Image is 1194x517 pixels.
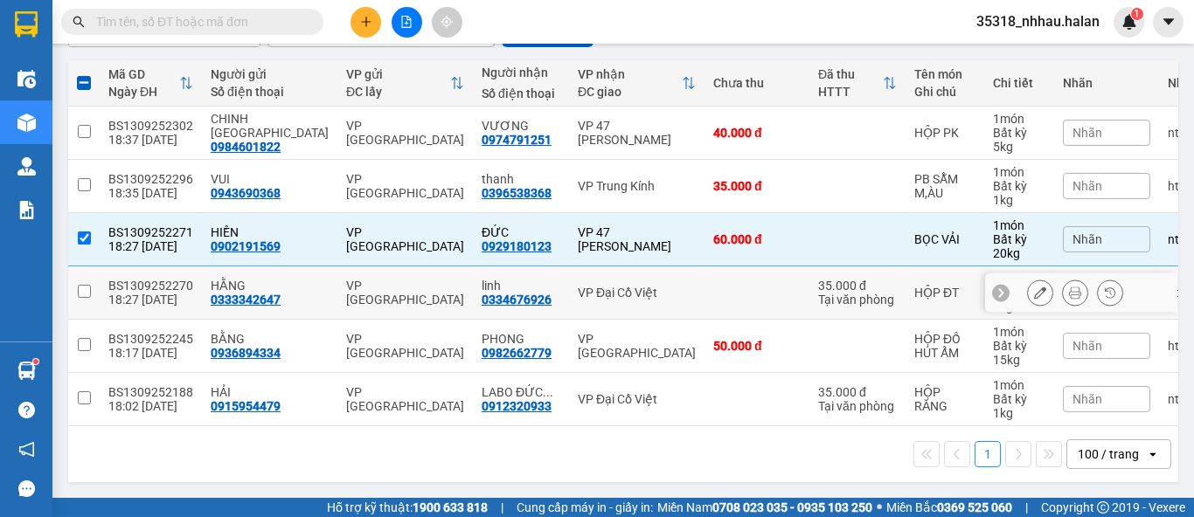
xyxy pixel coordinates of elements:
[327,498,488,517] span: Hỗ trợ kỹ thuật:
[108,293,193,307] div: 18:27 [DATE]
[818,67,883,81] div: Đã thu
[501,498,503,517] span: |
[809,60,906,107] th: Toggle SortBy
[482,133,552,147] div: 0974791251
[712,500,872,514] strong: 0708 023 035 - 0935 103 250
[578,225,696,253] div: VP 47 [PERSON_NAME]
[818,85,883,99] div: HTTT
[914,67,975,81] div: Tên món
[346,67,450,81] div: VP gửi
[993,392,1045,406] div: Bất kỳ
[578,392,696,406] div: VP Đại Cồ Việt
[17,114,36,132] img: warehouse-icon
[877,504,882,511] span: ⚪️
[33,359,38,364] sup: 1
[17,362,36,380] img: warehouse-icon
[1097,501,1109,514] span: copyright
[1073,126,1102,140] span: Nhãn
[914,232,975,246] div: BỌC VẢI
[211,140,281,154] div: 0984601822
[108,85,179,99] div: Ngày ĐH
[482,279,560,293] div: linh
[993,76,1045,90] div: Chi tiết
[1153,7,1184,38] button: caret-down
[17,201,36,219] img: solution-icon
[108,346,193,360] div: 18:17 [DATE]
[886,498,1012,517] span: Miền Bắc
[360,16,372,28] span: plus
[211,172,329,186] div: VUI
[108,133,193,147] div: 18:37 [DATE]
[211,85,329,99] div: Số điện thoại
[818,385,897,399] div: 35.000 đ
[993,325,1045,339] div: 1 món
[17,157,36,176] img: warehouse-icon
[211,399,281,413] div: 0915954479
[993,112,1045,126] div: 1 món
[346,119,464,147] div: VP [GEOGRAPHIC_DATA]
[482,399,552,413] div: 0912320933
[482,86,560,100] div: Số điện thoại
[914,172,975,200] div: PB SẪM M,ÀU
[914,85,975,99] div: Ghi chú
[211,346,281,360] div: 0936894334
[1073,232,1102,246] span: Nhãn
[578,85,682,99] div: ĐC giao
[993,165,1045,179] div: 1 món
[993,353,1045,367] div: 15 kg
[346,85,450,99] div: ĐC lấy
[993,126,1045,140] div: Bất kỳ
[346,225,464,253] div: VP [GEOGRAPHIC_DATA]
[100,60,202,107] th: Toggle SortBy
[351,7,381,38] button: plus
[914,126,975,140] div: HỘP PK
[482,346,552,360] div: 0982662779
[108,67,179,81] div: Mã GD
[1078,445,1139,463] div: 100 / trang
[713,232,801,246] div: 60.000 đ
[108,172,193,186] div: BS1309252296
[346,332,464,360] div: VP [GEOGRAPHIC_DATA]
[993,179,1045,193] div: Bất kỳ
[1025,498,1028,517] span: |
[1073,339,1102,353] span: Nhãn
[713,126,801,140] div: 40.000 đ
[914,286,975,300] div: HỘP ĐT
[1073,179,1102,193] span: Nhãn
[400,16,413,28] span: file-add
[211,332,329,346] div: BẰNG
[346,385,464,413] div: VP [GEOGRAPHIC_DATA]
[569,60,705,107] th: Toggle SortBy
[517,498,653,517] span: Cung cấp máy in - giấy in:
[1027,279,1053,306] div: Sửa đơn hàng
[962,10,1114,32] span: 35318_nhhau.halan
[578,332,696,360] div: VP [GEOGRAPHIC_DATA]
[346,172,464,200] div: VP [GEOGRAPHIC_DATA]
[482,225,560,239] div: ĐỨC
[578,67,682,81] div: VP nhận
[211,112,329,140] div: CHINH VIỆT BẮC
[975,441,1001,467] button: 1
[15,11,38,38] img: logo-vxr
[1063,76,1150,90] div: Nhãn
[346,279,464,307] div: VP [GEOGRAPHIC_DATA]
[211,293,281,307] div: 0333342647
[578,119,696,147] div: VP 47 [PERSON_NAME]
[818,399,897,413] div: Tại văn phòng
[1073,392,1102,406] span: Nhãn
[914,385,975,413] div: HỘP RĂNG
[993,339,1045,353] div: Bất kỳ
[713,179,801,193] div: 35.000 đ
[432,7,462,38] button: aim
[482,293,552,307] div: 0334676926
[211,239,281,253] div: 0902191569
[108,332,193,346] div: BS1309252245
[1146,447,1160,461] svg: open
[18,402,35,418] span: question-circle
[211,186,281,200] div: 0943690368
[993,378,1045,392] div: 1 món
[914,332,975,360] div: HỘP ĐỒ HÚT ẨM
[993,193,1045,207] div: 1 kg
[211,385,329,399] div: HẢI
[993,218,1045,232] div: 1 món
